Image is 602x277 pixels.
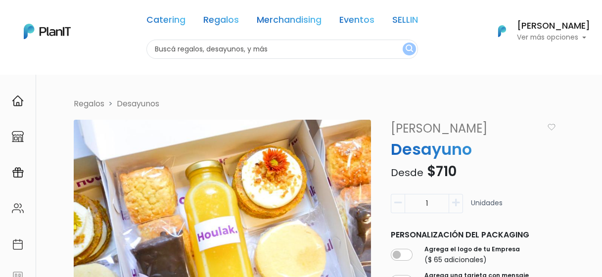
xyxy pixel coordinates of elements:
p: ($ 65 adicionales) [424,255,520,265]
li: Regalos [74,98,104,110]
a: Catering [146,16,185,28]
img: people-662611757002400ad9ed0e3c099ab2801c6687ba6c219adb57efc949bc21e19d.svg [12,202,24,214]
img: PlanIt Logo [24,24,71,39]
span: $710 [427,162,457,181]
img: PlanIt Logo [491,20,513,42]
a: Regalos [203,16,239,28]
p: Personalización del packaging [391,229,556,241]
h6: [PERSON_NAME] [517,22,590,31]
p: Ver más opciones [517,34,590,41]
img: home-e721727adea9d79c4d83392d1f703f7f8bce08238fde08b1acbfd93340b81755.svg [12,95,24,107]
img: campaigns-02234683943229c281be62815700db0a1741e53638e28bf9629b52c665b00959.svg [12,167,24,179]
a: SELLIN [392,16,418,28]
label: Agrega el logo de tu Empresa [424,245,520,254]
img: search_button-432b6d5273f82d61273b3651a40e1bd1b912527efae98b1b7a1b2c0702e16a8d.svg [406,45,413,54]
a: [PERSON_NAME] [385,120,547,138]
nav: breadcrumb [68,98,598,112]
a: Eventos [339,16,374,28]
p: Desayuno [385,138,561,161]
p: Unidades [471,198,503,217]
input: Buscá regalos, desayunos, y más [146,40,418,59]
img: calendar-87d922413cdce8b2cf7b7f5f62616a5cf9e4887200fb71536465627b3292af00.svg [12,238,24,250]
a: Merchandising [257,16,322,28]
img: heart_icon [548,124,556,131]
button: PlanIt Logo [PERSON_NAME] Ver más opciones [485,18,590,44]
span: Desde [391,166,423,180]
a: Desayunos [117,98,159,109]
img: marketplace-4ceaa7011d94191e9ded77b95e3339b90024bf715f7c57f8cf31f2d8c509eaba.svg [12,131,24,142]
